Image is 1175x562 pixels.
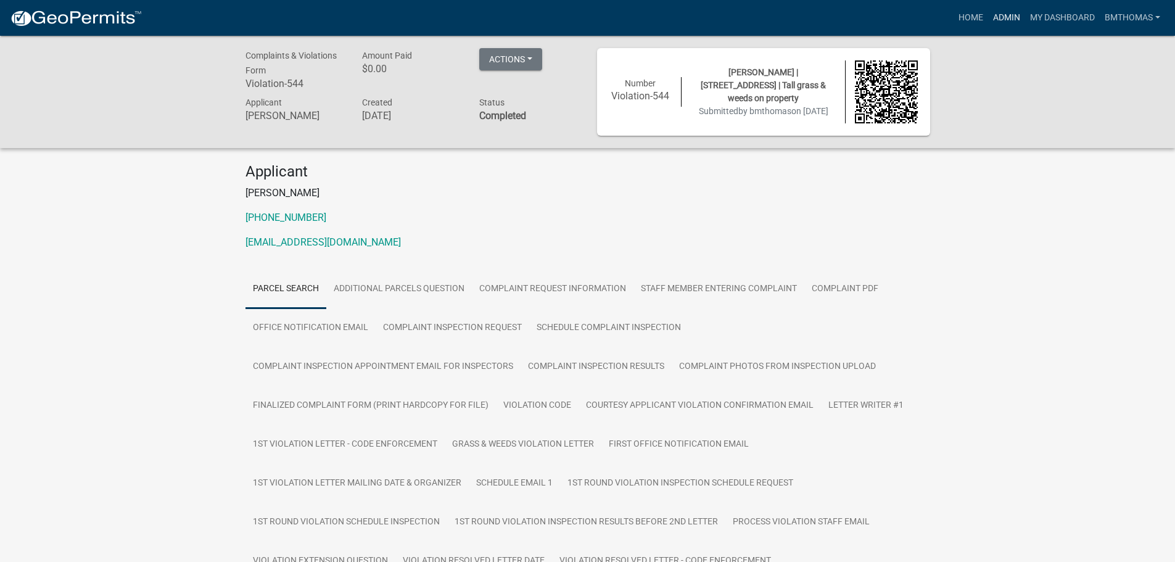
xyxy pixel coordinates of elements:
span: Created [362,97,392,107]
a: Home [954,6,988,30]
a: Violation Code [496,386,579,426]
a: Schedule Email 1 [469,464,560,503]
span: Applicant [245,97,282,107]
h6: $0.00 [362,63,461,75]
span: Number [625,78,656,88]
a: Parcel search [245,270,326,309]
a: First Office Notification Email [601,425,756,465]
a: 1st Violation Letter Mailing Date & Organizer [245,464,469,503]
h6: Violation-544 [609,90,672,102]
a: 1st Round Violation Inspection Results Before 2nd Letter [447,503,725,542]
a: Process Violation Staff Email [725,503,877,542]
span: [PERSON_NAME] | [STREET_ADDRESS] | Tall grass & weeds on property [701,67,826,103]
a: Office Notification Email [245,308,376,348]
a: Courtesy Applicant Violation Confirmation Email [579,386,821,426]
span: Complaints & Violations Form [245,51,337,75]
strong: Completed [479,110,526,122]
a: Complaint Request Information [472,270,633,309]
a: Complaint Inspection Results [521,347,672,387]
a: [EMAIL_ADDRESS][DOMAIN_NAME] [245,236,401,248]
a: Admin [988,6,1025,30]
a: Letter Writer #1 [821,386,911,426]
button: Actions [479,48,542,70]
a: Staff Member Entering Complaint [633,270,804,309]
img: QR code [855,60,918,123]
span: by bmthomas [738,106,791,116]
span: Submitted on [DATE] [699,106,828,116]
h6: [PERSON_NAME] [245,110,344,122]
span: Status [479,97,505,107]
a: Grass & Weeds Violation Letter [445,425,601,465]
a: My Dashboard [1025,6,1100,30]
a: 1st Round Violation Inspection Schedule Request [560,464,801,503]
a: Complaint Inspection Appointment Email for Inspectors [245,347,521,387]
a: 1st Violation Letter - Code Enforcement [245,425,445,465]
a: Complaint Photos from Inspection Upload [672,347,883,387]
a: 1st Round Violation Schedule Inspection [245,503,447,542]
h6: [DATE] [362,110,461,122]
p: [PERSON_NAME] [245,186,930,200]
h6: Violation-544 [245,78,344,89]
a: Finalized Complaint Form (Print Hardcopy for File) [245,386,496,426]
a: bmthomas [1100,6,1165,30]
a: Schedule Complaint Inspection [529,308,688,348]
h4: Applicant [245,163,930,181]
a: Complaint PDF [804,270,886,309]
a: Complaint Inspection Request [376,308,529,348]
a: Additional Parcels Question [326,270,472,309]
a: [PHONE_NUMBER] [245,212,326,223]
span: Amount Paid [362,51,412,60]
